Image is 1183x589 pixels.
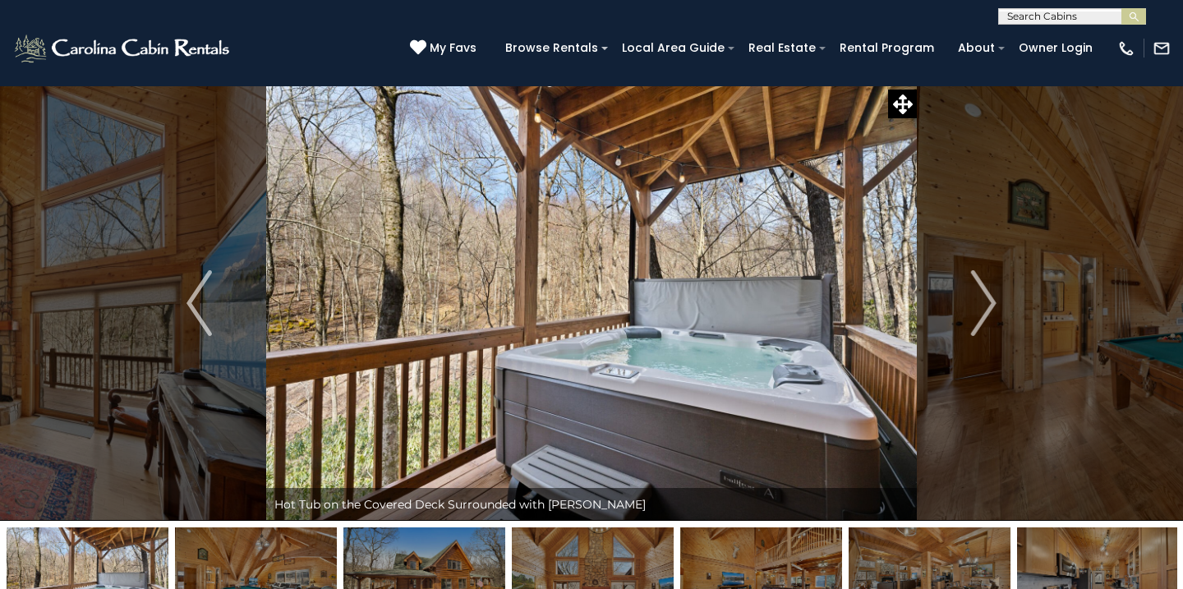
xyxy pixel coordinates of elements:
button: Next [917,85,1051,521]
img: phone-regular-white.png [1117,39,1135,58]
a: Local Area Guide [614,35,733,61]
img: mail-regular-white.png [1153,39,1171,58]
a: My Favs [410,39,481,58]
a: Browse Rentals [497,35,606,61]
span: My Favs [430,39,476,57]
a: Owner Login [1010,35,1101,61]
img: arrow [971,270,996,336]
a: About [950,35,1003,61]
img: arrow [186,270,211,336]
a: Rental Program [831,35,942,61]
button: Previous [132,85,266,521]
a: Real Estate [740,35,824,61]
div: Hot Tub on the Covered Deck Surrounded with [PERSON_NAME] [266,488,917,521]
img: White-1-2.png [12,32,234,65]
